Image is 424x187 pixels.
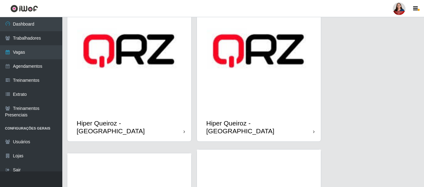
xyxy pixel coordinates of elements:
[77,119,183,135] div: Hiper Queiroz - [GEOGRAPHIC_DATA]
[10,5,38,12] img: CoreUI Logo
[206,119,313,135] div: Hiper Queiroz - [GEOGRAPHIC_DATA]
